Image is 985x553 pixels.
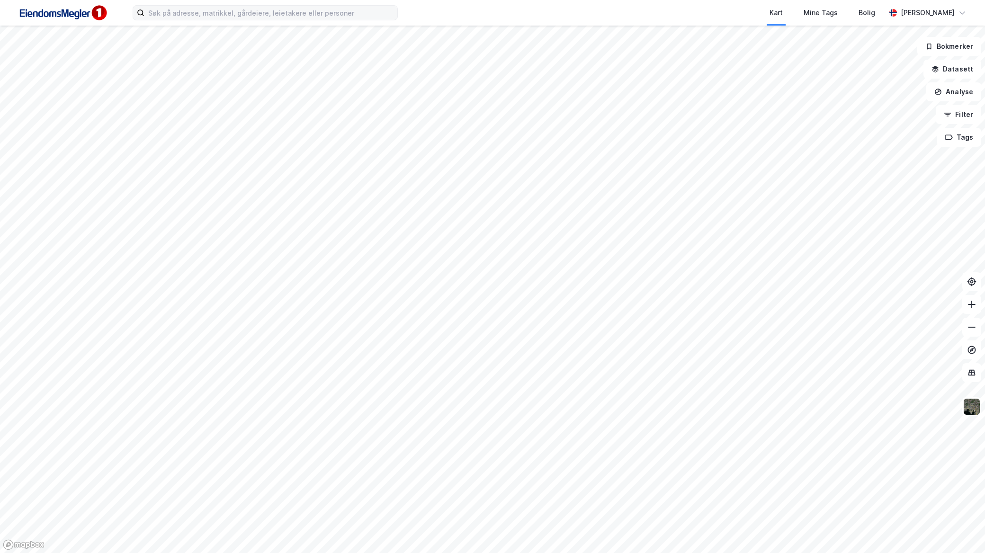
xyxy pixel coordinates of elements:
[859,7,875,18] div: Bolig
[770,7,783,18] div: Kart
[804,7,838,18] div: Mine Tags
[15,2,110,24] img: F4PB6Px+NJ5v8B7XTbfpPpyloAAAAASUVORK5CYII=
[144,6,397,20] input: Søk på adresse, matrikkel, gårdeiere, leietakere eller personer
[938,508,985,553] div: Kontrollprogram for chat
[901,7,955,18] div: [PERSON_NAME]
[938,508,985,553] iframe: Chat Widget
